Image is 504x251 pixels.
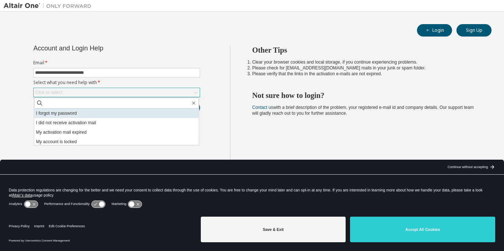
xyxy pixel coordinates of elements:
label: Select what you need help with [33,80,200,85]
span: with a brief description of the problem, your registered e-mail id and company details. Our suppo... [252,105,474,116]
button: Sign Up [456,24,492,37]
li: Please check for [EMAIL_ADDRESS][DOMAIN_NAME] mails in your junk or spam folder. [252,65,479,71]
li: I forgot my password [34,109,199,118]
button: Login [417,24,452,37]
h2: Other Tips [252,45,479,55]
div: Account and Login Help [33,45,167,51]
h2: Not sure how to login? [252,91,479,100]
li: Clear your browser cookies and local storage, if you continue experiencing problems. [252,59,479,65]
li: Please verify that the links in the activation e-mails are not expired. [252,71,479,77]
a: Contact us [252,105,273,110]
img: Altair One [4,2,95,9]
div: Click to select [34,88,200,97]
label: Email [33,60,200,66]
div: Click to select [35,90,62,95]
